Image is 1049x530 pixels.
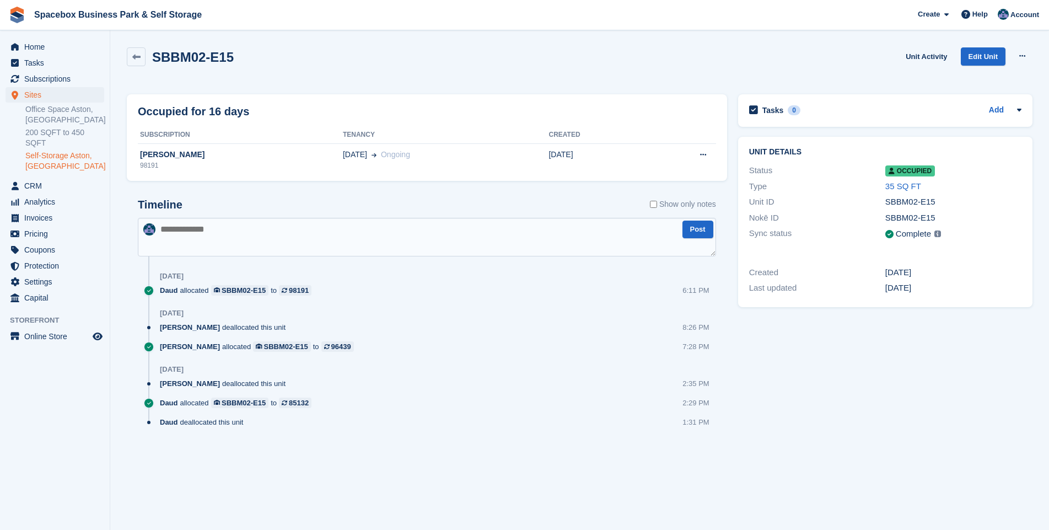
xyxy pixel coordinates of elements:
span: Coupons [24,242,90,258]
div: SBBM02-E15 [222,285,266,296]
span: [PERSON_NAME] [160,322,220,333]
a: menu [6,290,104,306]
a: 35 SQ FT [885,181,921,191]
a: menu [6,178,104,194]
span: [DATE] [343,149,367,160]
a: menu [6,242,104,258]
a: Edit Unit [961,47,1005,66]
div: [PERSON_NAME] [138,149,343,160]
div: [DATE] [160,365,184,374]
a: 200 SQFT to 450 SQFT [25,127,104,148]
span: Analytics [24,194,90,210]
div: 8:26 PM [682,322,709,333]
span: Storefront [10,315,110,326]
div: [DATE] [885,266,1021,279]
a: Spacebox Business Park & Self Storage [30,6,206,24]
input: Show only notes [650,199,657,210]
div: 2:35 PM [682,378,709,389]
div: 98191 [138,160,343,170]
span: Occupied [885,165,935,176]
span: [PERSON_NAME] [160,341,220,352]
div: 6:11 PM [682,285,709,296]
span: Help [972,9,988,20]
h2: Timeline [138,199,182,211]
div: deallocated this unit [160,417,249,427]
span: Daud [160,285,178,296]
div: [DATE] [160,272,184,281]
a: 98191 [279,285,311,296]
div: 7:28 PM [682,341,709,352]
div: 96439 [331,341,351,352]
div: SBBM02-E15 [885,196,1021,208]
img: stora-icon-8386f47178a22dfd0bd8f6a31ec36ba5ce8667c1dd55bd0f319d3a0aa187defe.svg [9,7,25,23]
span: Account [1010,9,1039,20]
span: Capital [24,290,90,306]
div: [DATE] [160,309,184,318]
h2: Unit details [749,148,1021,157]
a: menu [6,71,104,87]
span: Tasks [24,55,90,71]
span: Create [918,9,940,20]
div: Nokē ID [749,212,885,224]
div: 1:31 PM [682,417,709,427]
a: Unit Activity [901,47,951,66]
label: Show only notes [650,199,716,210]
span: Daud [160,417,178,427]
a: menu [6,258,104,274]
span: Subscriptions [24,71,90,87]
a: SBBM02-E15 [211,285,269,296]
div: 85132 [289,398,309,408]
a: 85132 [279,398,311,408]
div: allocated to [160,398,317,408]
h2: Occupied for 16 days [138,103,249,120]
span: Protection [24,258,90,274]
span: [PERSON_NAME] [160,378,220,389]
a: SBBM02-E15 [211,398,269,408]
span: Ongoing [381,150,410,159]
h2: SBBM02-E15 [152,50,234,65]
div: SBBM02-E15 [885,212,1021,224]
a: menu [6,274,104,290]
span: Pricing [24,226,90,242]
div: 0 [788,105,800,115]
span: Online Store [24,329,90,344]
span: Home [24,39,90,55]
button: Post [682,221,713,239]
a: menu [6,210,104,226]
a: 96439 [321,341,354,352]
div: 2:29 PM [682,398,709,408]
div: Complete [896,228,931,240]
a: Office Space Aston, [GEOGRAPHIC_DATA] [25,104,104,125]
div: [DATE] [885,282,1021,295]
img: icon-info-grey-7440780725fd019a000dd9b08b2336e03edf1995a4989e88bcd33f0948082b44.svg [934,231,941,237]
span: Daud [160,398,178,408]
div: deallocated this unit [160,322,291,333]
td: [DATE] [548,143,645,176]
div: Unit ID [749,196,885,208]
h2: Tasks [762,105,784,115]
th: Created [548,126,645,144]
div: Status [749,164,885,177]
th: Tenancy [343,126,549,144]
div: Last updated [749,282,885,295]
div: 98191 [289,285,309,296]
span: Sites [24,87,90,103]
a: menu [6,329,104,344]
div: Created [749,266,885,279]
div: Type [749,180,885,193]
span: CRM [24,178,90,194]
span: Settings [24,274,90,290]
div: allocated to [160,341,359,352]
a: Preview store [91,330,104,343]
a: menu [6,226,104,242]
div: SBBM02-E15 [264,341,308,352]
a: Self-Storage Aston, [GEOGRAPHIC_DATA] [25,151,104,172]
a: SBBM02-E15 [253,341,311,352]
div: allocated to [160,285,317,296]
div: deallocated this unit [160,378,291,389]
th: Subscription [138,126,343,144]
div: SBBM02-E15 [222,398,266,408]
div: Sync status [749,227,885,241]
span: Invoices [24,210,90,226]
img: Daud [998,9,1009,20]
